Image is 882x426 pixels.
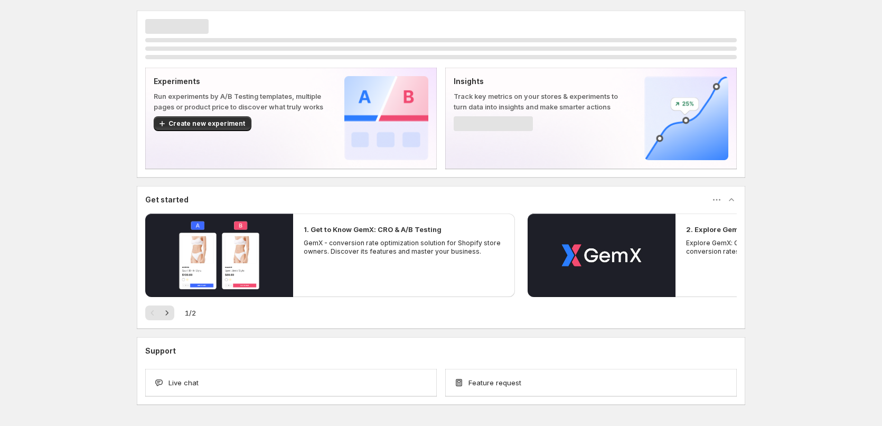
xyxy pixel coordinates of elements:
[145,305,174,320] nav: Pagination
[686,224,850,235] h2: 2. Explore GemX: CRO & A/B Testing Use Cases
[304,224,442,235] h2: 1. Get to Know GemX: CRO & A/B Testing
[468,377,521,388] span: Feature request
[154,76,327,87] p: Experiments
[344,76,428,160] img: Experiments
[185,308,196,318] span: 1 / 2
[304,239,504,256] p: GemX - conversion rate optimization solution for Shopify store owners. Discover its features and ...
[168,119,245,128] span: Create new experiment
[168,377,199,388] span: Live chat
[154,91,327,112] p: Run experiments by A/B Testing templates, multiple pages or product price to discover what truly ...
[454,91,627,112] p: Track key metrics on your stores & experiments to turn data into insights and make smarter actions
[145,346,176,356] h3: Support
[528,214,675,297] button: Play video
[154,116,251,131] button: Create new experiment
[159,305,174,320] button: Next
[145,195,189,205] h3: Get started
[644,76,728,160] img: Insights
[145,214,293,297] button: Play video
[454,76,627,87] p: Insights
